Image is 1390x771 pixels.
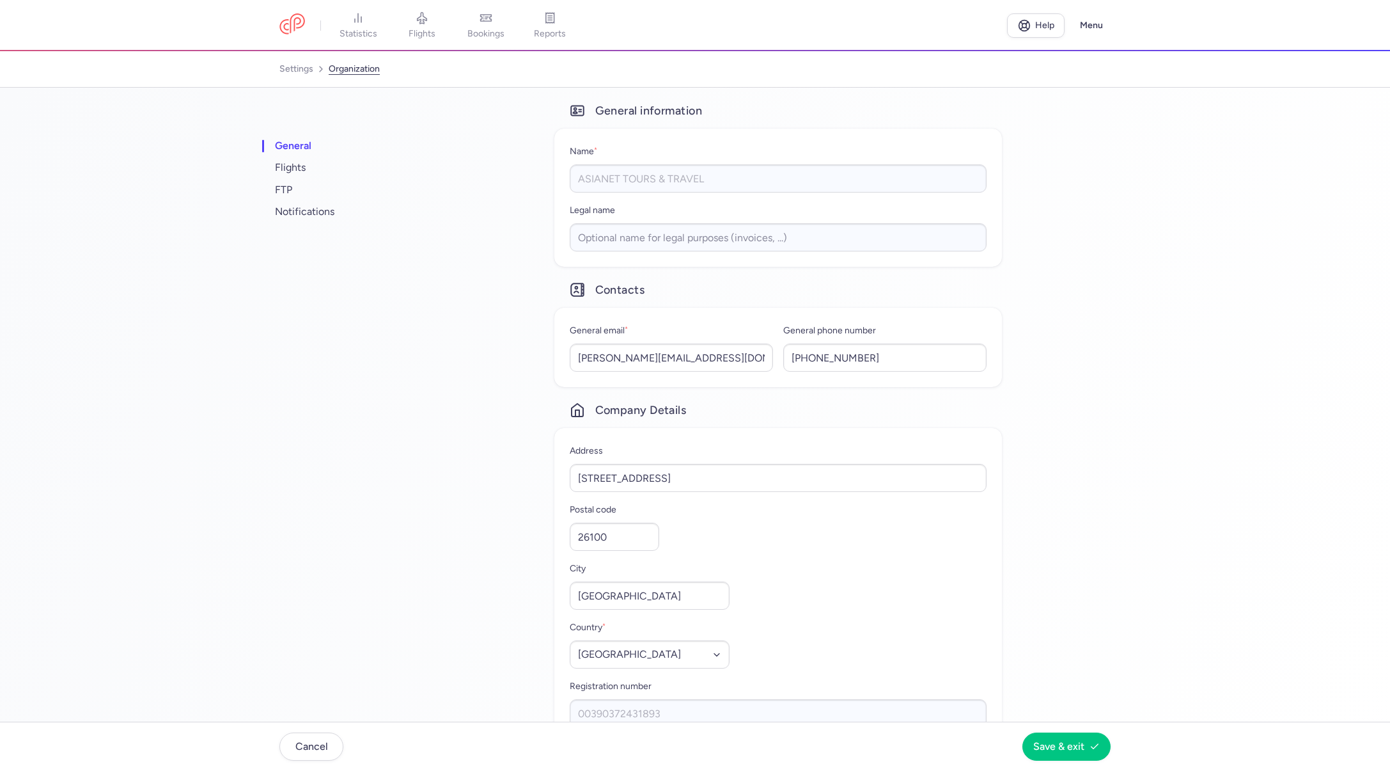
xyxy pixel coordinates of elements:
[570,699,987,727] input: Registration number
[326,12,390,40] a: statistics
[279,13,305,37] a: CitizenPlane red outlined logo
[518,12,582,40] a: reports
[1072,13,1111,38] button: Menu
[570,223,987,251] input: Optional name for legal purposes (invoices, ...)
[454,12,518,40] a: bookings
[279,59,313,79] a: settings
[1033,741,1084,752] span: Save & exit
[1022,733,1111,761] button: Save & exit
[554,402,1002,418] h3: Company Details
[783,323,987,338] label: General phone number
[295,741,328,752] span: Cancel
[570,164,987,193] input: Der Touristik, Gambia Experience...
[570,344,773,372] input: account@company.com
[570,679,987,694] label: Registration number
[570,561,730,576] label: City
[554,282,1002,298] h3: Contacts
[570,443,987,459] label: Address
[554,103,1002,118] h3: General information
[570,203,987,218] label: Legal name
[570,620,730,635] label: Country
[570,323,773,338] label: General email
[467,28,504,40] span: bookings
[267,201,427,223] button: notifications
[570,582,730,610] input: Paris
[267,179,427,201] button: FTP
[570,502,659,518] label: Postal code
[279,733,343,761] button: Cancel
[570,523,659,551] input: 75010
[1035,20,1054,30] span: Help
[267,135,427,157] button: general
[570,144,987,159] label: Name
[340,28,377,40] span: statistics
[329,59,380,79] a: organization
[570,464,987,492] input: 32 Rue de Paradis
[783,344,987,372] input: +## # ## ## ## ##
[267,157,427,179] button: flights
[534,28,566,40] span: reports
[390,12,454,40] a: flights
[1007,13,1065,38] a: Help
[409,28,435,40] span: flights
